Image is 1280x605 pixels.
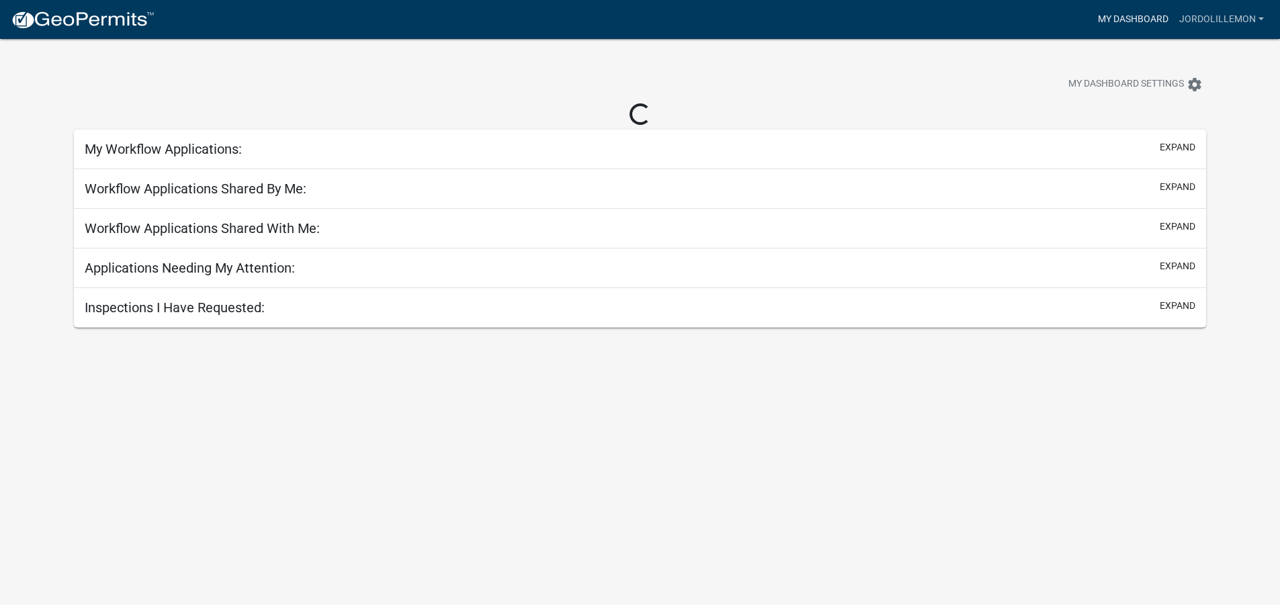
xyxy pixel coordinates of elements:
[1093,7,1174,32] a: My Dashboard
[1160,299,1195,313] button: expand
[85,220,320,236] h5: Workflow Applications Shared With Me:
[1187,77,1203,93] i: settings
[1068,77,1184,93] span: My Dashboard Settings
[1160,140,1195,154] button: expand
[1160,180,1195,194] button: expand
[85,260,295,276] h5: Applications Needing My Attention:
[1160,259,1195,273] button: expand
[1058,71,1213,97] button: My Dashboard Settingssettings
[1160,220,1195,234] button: expand
[1174,7,1269,32] a: jordolillemon
[85,299,265,316] h5: Inspections I Have Requested:
[85,141,242,157] h5: My Workflow Applications:
[85,181,306,197] h5: Workflow Applications Shared By Me:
